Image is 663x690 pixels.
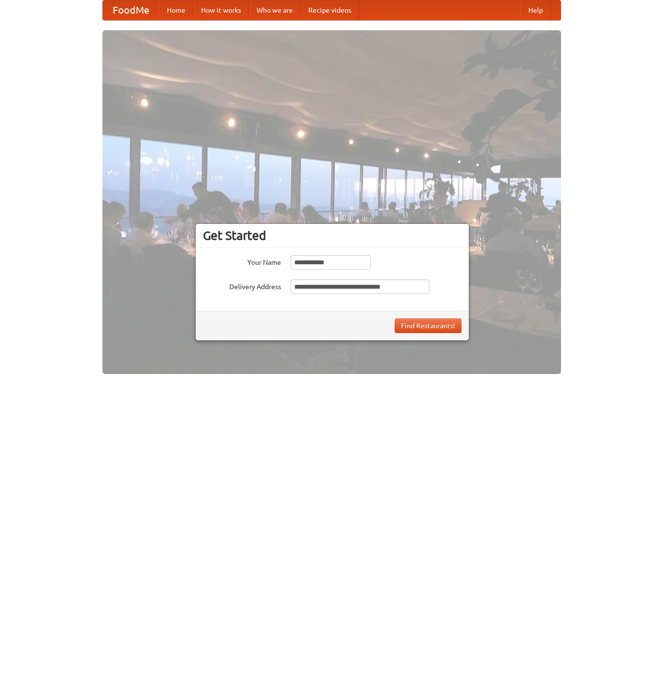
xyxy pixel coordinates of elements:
a: FoodMe [103,0,159,20]
a: How it works [193,0,249,20]
button: Find Restaurants! [395,318,462,333]
a: Recipe videos [301,0,359,20]
label: Delivery Address [203,279,281,292]
a: Help [521,0,551,20]
label: Your Name [203,255,281,267]
a: Who we are [249,0,301,20]
h3: Get Started [203,228,462,243]
a: Home [159,0,193,20]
